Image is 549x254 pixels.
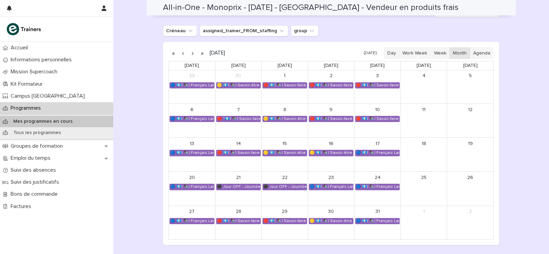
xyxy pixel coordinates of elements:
a: Friday [369,61,386,70]
a: October 18, 2025 [418,138,429,149]
a: October 14, 2025 [233,138,244,149]
td: October 8, 2025 [261,104,308,138]
div: 🔵 💶| ✒️| Français Langue Professionnel - Les compétences clés du métier de vendeur en produits frais [170,116,214,122]
td: September 30, 2025 [215,70,261,104]
a: October 26, 2025 [465,172,476,183]
a: October 3, 2025 [372,71,383,82]
p: Accueil [8,45,33,51]
td: October 13, 2025 [169,138,215,172]
div: 🔴 💶| ✒️| Savoir-faire métier - Traitement des commandes de produits de clients [309,83,353,88]
a: October 27, 2025 [186,206,197,217]
p: Suivi des justificatifs [8,179,65,185]
td: October 18, 2025 [401,138,447,172]
td: October 5, 2025 [447,70,493,104]
a: October 17, 2025 [372,138,383,149]
div: 🔴 💶| ✒️| Savoir-faire métier - Contribution à l'amélioration de l'expérience d'achat [217,150,260,156]
button: Previous year [168,48,178,59]
button: group [291,25,318,36]
p: Groupes de formation [8,143,68,149]
a: Sunday [462,61,479,70]
a: October 28, 2025 [233,206,244,217]
button: Next year [197,48,207,59]
td: October 14, 2025 [215,138,261,172]
div: 🔴 💶| ✒️| Savoir-faire métier - Contribution à l'amélioration de l'expérience d'achat [263,218,307,224]
p: Kit Formateur [8,81,48,87]
p: Tous les programmes [8,130,67,136]
div: 🔵 💶| ✒️| Français Langue Professionnel - Conseiller et vendre des produits frais [355,218,399,224]
a: October 1, 2025 [279,71,290,82]
td: October 19, 2025 [447,138,493,172]
td: October 6, 2025 [169,104,215,138]
a: October 30, 2025 [326,206,337,217]
td: October 2, 2025 [308,70,354,104]
div: 🟡 💶| ✒️| Savoir-être métier - Cadre de référence interculturel : prévenir les incidents critiques... [263,150,307,156]
a: October 9, 2025 [326,104,337,115]
h2: All-in-One - Monoprix - [DATE] - [GEOGRAPHIC_DATA] - Vendeur en produits frais [163,3,458,13]
h2: [DATE] [207,50,225,56]
button: Work Week [399,47,431,59]
p: Programmes [8,105,46,111]
td: September 29, 2025 [169,70,215,104]
td: October 31, 2025 [354,206,401,239]
div: 🔵 💶| ✒️| Français Langue Professionnel - Interagir avec les collègues et la hiérarchie [170,218,214,224]
div: 🔵 💶| ✒️| Français Langue Professionnel - Valoriser les produits frais et leur origine [170,150,214,156]
button: Week [430,47,449,59]
p: Suivi des absences [8,167,61,173]
a: October 8, 2025 [279,104,290,115]
a: October 4, 2025 [418,71,429,82]
a: October 20, 2025 [186,172,197,183]
a: October 29, 2025 [279,206,290,217]
img: K0CqGN7SDeD6s4JG8KQk [5,22,43,36]
div: 🔵 💶| ✒️| Français Langue Professionnel - Les compétences clés du métier de vendeur en produits frais [355,184,399,190]
div: 🔴 💶| ✒️| Savoir-faire métier - Règles d’hygiène et conservation des produits alimentaire [355,83,399,88]
a: October 6, 2025 [186,104,197,115]
a: October 31, 2025 [372,206,383,217]
a: Thursday [323,61,340,70]
td: October 4, 2025 [401,70,447,104]
td: October 1, 2025 [261,70,308,104]
a: October 15, 2025 [279,138,290,149]
div: 🔵 💶| ✒️| Français Langue Professionnel - Interagir avec les collègues et la hiérarchie [309,184,353,190]
p: Campus [GEOGRAPHIC_DATA] [8,93,90,99]
button: Previous month [178,48,188,59]
td: October 29, 2025 [261,206,308,239]
div: 🔴 💶| ✒️| Savoir-faire métier - Valeurs et culture d'entreprise Monoprix [263,83,307,88]
td: October 17, 2025 [354,138,401,172]
p: Bons de commande [8,191,63,197]
td: October 12, 2025 [447,104,493,138]
button: Month [449,47,470,59]
a: October 11, 2025 [418,104,429,115]
td: October 26, 2025 [447,172,493,206]
td: October 15, 2025 [261,138,308,172]
td: October 22, 2025 [261,172,308,206]
a: October 5, 2025 [465,71,476,82]
a: October 21, 2025 [233,172,244,183]
td: October 9, 2025 [308,104,354,138]
a: November 1, 2025 [418,206,429,217]
div: 🔵 💶| ✒️| Français Langue Professionnel - Interagir avec les collègues et la hiérarchie [170,184,214,190]
td: October 21, 2025 [215,172,261,206]
div: 🟡 💶| ✒️| Savoir-être métier - Organisation de son travail selon les priorités et ses objectifs [263,116,307,122]
td: October 7, 2025 [215,104,261,138]
a: October 7, 2025 [233,104,244,115]
a: September 29, 2025 [186,71,197,82]
a: October 19, 2025 [465,138,476,149]
a: October 16, 2025 [326,138,337,149]
button: Day [384,47,399,59]
div: 🔵 💶| ✒️| Français Langue Professionnel - Valoriser les produits frais et leur origine [170,83,214,88]
button: Next month [188,48,197,59]
a: Wednesday [276,61,293,70]
td: October 30, 2025 [308,206,354,239]
td: October 20, 2025 [169,172,215,206]
p: Informations personnelles [8,57,77,63]
div: ⚫ Jour OFF - Journée RDV [263,184,307,190]
button: [DATE] [361,48,380,58]
a: November 2, 2025 [465,206,476,217]
td: October 24, 2025 [354,172,401,206]
td: October 11, 2025 [401,104,447,138]
a: October 10, 2025 [372,104,383,115]
div: 🔴 💶| ✒️| Savoir-faire métier - Présentation marchande des produits [309,116,353,122]
div: 🔴 💶| ✒️| Savoir-faire métier - Présentation marchande des produits [355,116,399,122]
div: ⚫ Jour OFF - Journée RDV [217,184,260,190]
button: assigned_trainer_FROM_staffing [200,25,288,36]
